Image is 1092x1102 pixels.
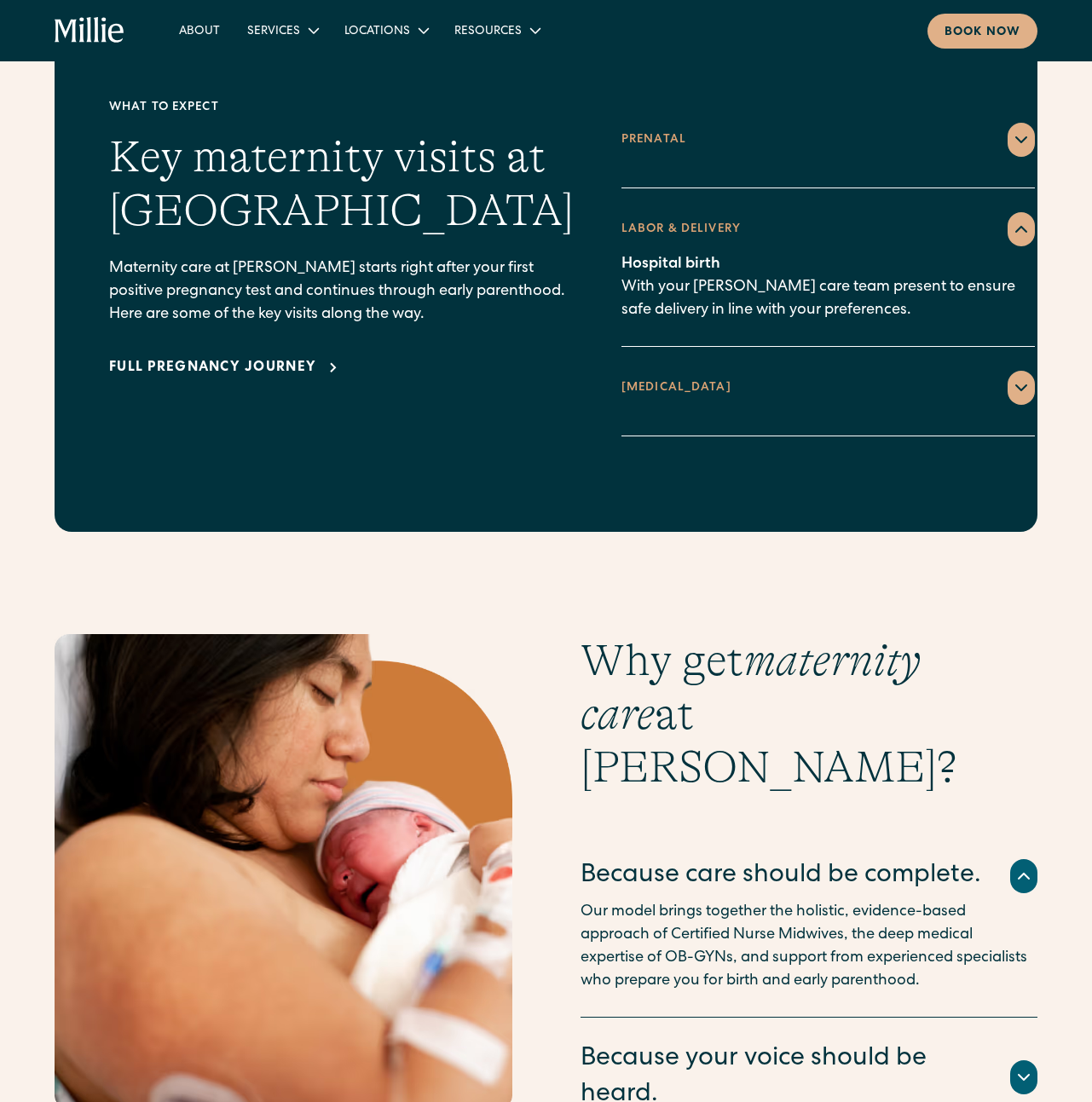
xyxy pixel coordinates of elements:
[621,379,731,397] div: [MEDICAL_DATA]
[109,99,574,117] div: What to expect
[109,130,574,237] h2: Key maternity visits at [GEOGRAPHIC_DATA]
[344,23,410,41] div: Locations
[581,901,1038,993] p: Our model brings together the holistic, evidence-based approach of Certified Nurse Midwives, the ...
[927,14,1037,49] a: Book now
[109,358,344,378] a: Full pregnancy journey
[247,23,300,41] div: Services
[581,634,1038,793] h2: Why get at [PERSON_NAME]?
[621,257,720,272] span: Hospital birth
[109,358,316,378] div: Full pregnancy journey
[55,17,124,44] a: home
[621,253,1035,322] p: With your [PERSON_NAME] care team present to ensure safe delivery in line with your preferences.
[165,16,234,44] a: About
[581,635,921,739] em: maternity care
[109,257,574,326] p: Maternity care at [PERSON_NAME] starts right after your first positive pregnancy test and continu...
[621,221,741,239] div: LABOR & DELIVERY
[454,23,522,41] div: Resources
[441,16,552,44] div: Resources
[331,16,441,44] div: Locations
[234,16,331,44] div: Services
[621,131,686,149] div: Prenatal
[581,858,981,894] div: Because care should be complete.
[945,24,1020,42] div: Book now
